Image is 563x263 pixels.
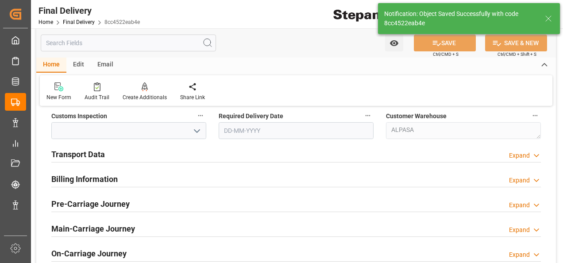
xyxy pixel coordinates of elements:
[414,35,476,51] button: SAVE
[66,58,91,73] div: Edit
[41,35,216,51] input: Search Fields
[509,151,530,160] div: Expand
[123,93,167,101] div: Create Additionals
[509,250,530,259] div: Expand
[195,110,206,121] button: Customs Inspection
[51,173,118,185] h2: Billing Information
[39,4,140,17] div: Final Delivery
[433,51,459,58] span: Ctrl/CMD + S
[180,93,205,101] div: Share Link
[509,225,530,235] div: Expand
[85,93,109,101] div: Audit Trail
[529,110,541,121] button: Customer Warehouse
[190,124,203,138] button: open menu
[362,110,374,121] button: Required Delivery Date
[39,19,53,25] a: Home
[91,58,120,73] div: Email
[386,122,541,139] textarea: ALPASA
[509,176,530,185] div: Expand
[385,35,403,51] button: open menu
[509,201,530,210] div: Expand
[51,198,130,210] h2: Pre-Carriage Journey
[386,112,447,121] span: Customer Warehouse
[485,35,547,51] button: SAVE & NEW
[63,19,95,25] a: Final Delivery
[51,223,135,235] h2: Main-Carriage Journey
[51,112,107,121] span: Customs Inspection
[497,51,536,58] span: Ctrl/CMD + Shift + S
[51,248,127,259] h2: On-Carriage Journey
[333,7,398,22] img: Stepan_Company_logo.svg.png_1713531530.png
[36,58,66,73] div: Home
[51,148,105,160] h2: Transport Data
[46,93,71,101] div: New Form
[219,122,374,139] input: DD-MM-YYYY
[384,9,536,28] div: Notification: Object Saved Successfully with code 8cc4522eab4e
[219,112,283,121] span: Required Delivery Date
